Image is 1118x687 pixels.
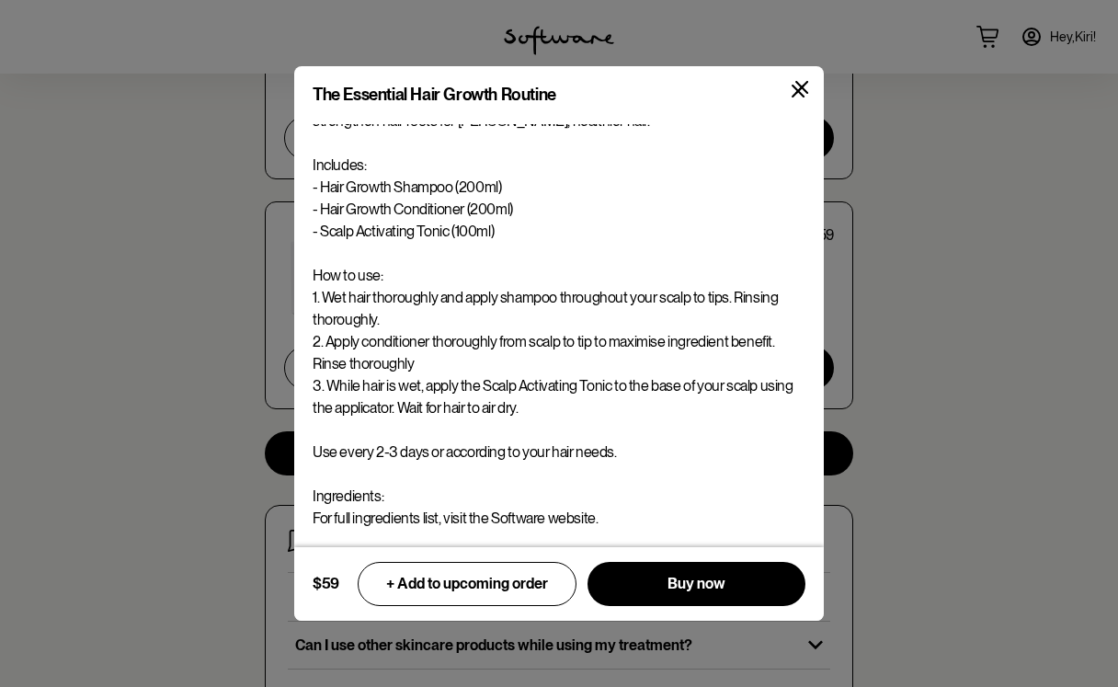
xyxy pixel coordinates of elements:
span: Buy now [667,575,725,592]
span: + Add to upcoming order [386,575,548,592]
button: + Add to upcoming order [358,562,576,606]
p: Essential Hair Growth Routine A three-step routine with hair thickening products, designed to nou... [313,44,805,530]
div: $59 [313,573,339,595]
div: The Essential Hair Growth Routine [313,85,556,106]
button: Buy now [588,562,805,606]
